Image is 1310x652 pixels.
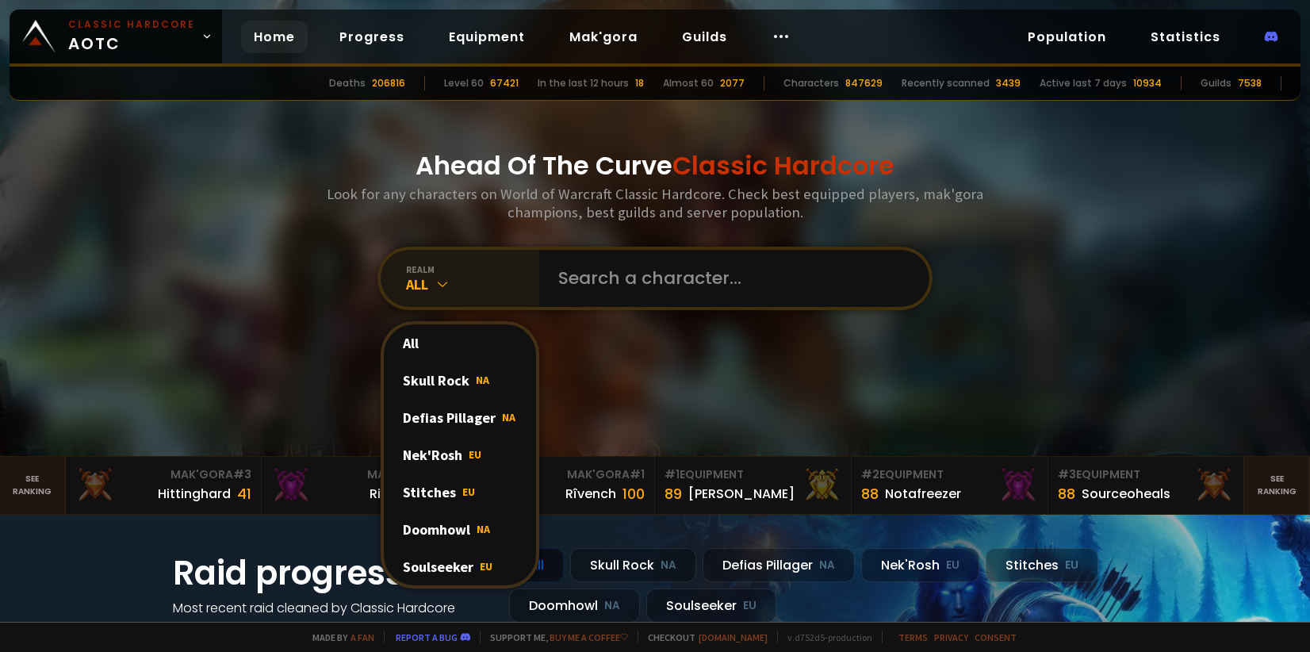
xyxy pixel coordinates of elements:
div: Active last 7 days [1040,76,1127,90]
span: Classic Hardcore [672,148,894,183]
span: # 2 [861,466,879,482]
div: 67421 [490,76,519,90]
div: 10934 [1133,76,1162,90]
a: #1Equipment89[PERSON_NAME] [655,457,852,514]
div: Notafreezer [885,484,961,504]
span: NA [477,522,490,536]
h1: Raid progress [173,548,490,598]
span: Checkout [638,631,768,643]
div: Nek'Rosh [384,436,536,474]
span: NA [476,373,489,387]
div: 7538 [1238,76,1262,90]
a: Mak'gora [557,21,650,53]
a: Mak'Gora#1Rîvench100 [458,457,655,514]
div: 41 [237,483,251,504]
div: 18 [635,76,644,90]
span: # 3 [1058,466,1076,482]
div: 88 [861,483,879,504]
div: realm [406,263,539,275]
div: All [384,324,536,362]
small: EU [1065,558,1078,573]
div: Characters [783,76,839,90]
div: Deaths [329,76,366,90]
div: In the last 12 hours [538,76,629,90]
a: Buy me a coffee [550,631,628,643]
a: Progress [327,21,417,53]
div: Stitches [986,548,1098,582]
span: Made by [303,631,374,643]
div: Guilds [1201,76,1231,90]
small: NA [661,558,676,573]
div: Skull Rock [570,548,696,582]
a: Mak'Gora#2Rivench100 [262,457,458,514]
a: Mak'Gora#3Hittinghard41 [66,457,262,514]
div: Hittinghard [158,484,231,504]
span: # 1 [665,466,680,482]
div: Almost 60 [663,76,714,90]
a: Report a bug [396,631,458,643]
div: Mak'Gora [271,466,448,483]
div: Stitches [384,474,536,511]
div: Defias Pillager [384,399,536,436]
a: Guilds [669,21,740,53]
span: v. d752d5 - production [777,631,872,643]
a: Seeranking [1244,457,1310,514]
div: 2077 [720,76,745,90]
small: NA [604,598,620,614]
a: [DOMAIN_NAME] [699,631,768,643]
div: Soulseeker [384,548,536,585]
div: Equipment [861,466,1038,483]
span: AOTC [68,17,195,56]
a: Classic HardcoreAOTC [10,10,222,63]
a: #2Equipment88Notafreezer [852,457,1048,514]
div: Soulseeker [646,589,776,623]
a: Privacy [934,631,968,643]
h3: Look for any characters on World of Warcraft Classic Hardcore. Check best equipped players, mak'g... [320,185,990,221]
a: Equipment [436,21,538,53]
div: 88 [1058,483,1075,504]
div: Rîvench [565,484,616,504]
h4: Most recent raid cleaned by Classic Hardcore guilds [173,598,490,638]
small: Classic Hardcore [68,17,195,32]
div: Mak'Gora [75,466,252,483]
div: Rivench [370,484,419,504]
div: [PERSON_NAME] [688,484,795,504]
span: EU [480,559,492,573]
div: Equipment [665,466,841,483]
span: EU [462,485,475,499]
div: All [406,275,539,293]
div: Recently scanned [902,76,990,90]
div: 206816 [372,76,405,90]
div: Skull Rock [384,362,536,399]
div: 100 [622,483,645,504]
a: Home [241,21,308,53]
a: Population [1015,21,1119,53]
a: Terms [898,631,928,643]
a: Statistics [1138,21,1233,53]
div: Doomhowl [384,511,536,548]
span: NA [502,410,515,424]
a: Consent [975,631,1017,643]
span: Support me, [480,631,628,643]
div: Sourceoheals [1082,484,1170,504]
div: 89 [665,483,682,504]
span: EU [469,447,481,462]
input: Search a character... [549,250,910,307]
div: Defias Pillager [703,548,855,582]
a: #3Equipment88Sourceoheals [1048,457,1245,514]
small: NA [819,558,835,573]
h1: Ahead Of The Curve [416,147,894,185]
div: Nek'Rosh [861,548,979,582]
div: Equipment [1058,466,1235,483]
a: a fan [350,631,374,643]
span: # 3 [233,466,251,482]
span: # 1 [630,466,645,482]
div: 3439 [996,76,1021,90]
div: Doomhowl [509,589,640,623]
small: EU [743,598,757,614]
div: 847629 [845,76,883,90]
div: Mak'Gora [468,466,645,483]
small: EU [946,558,960,573]
div: Level 60 [444,76,484,90]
